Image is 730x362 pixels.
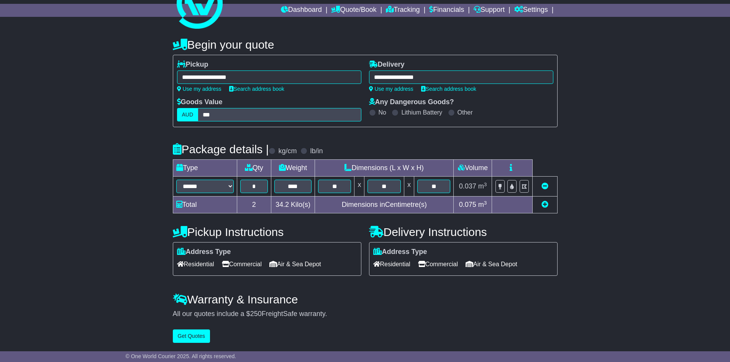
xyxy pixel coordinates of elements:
label: AUD [177,108,198,121]
label: lb/in [310,147,323,156]
td: Dimensions (L x W x H) [315,160,454,177]
a: Add new item [541,201,548,208]
a: Settings [514,4,548,17]
td: Kilo(s) [271,197,315,213]
a: Use my address [369,86,413,92]
label: Other [458,109,473,116]
a: Support [474,4,505,17]
a: Tracking [386,4,420,17]
td: x [354,177,364,197]
div: All our quotes include a $ FreightSafe warranty. [173,310,558,318]
label: Any Dangerous Goods? [369,98,454,106]
span: Commercial [222,258,262,270]
td: Weight [271,160,315,177]
span: Air & Sea Depot [269,258,321,270]
span: 0.037 [459,182,476,190]
span: Residential [177,258,214,270]
td: Dimensions in Centimetre(s) [315,197,454,213]
span: Residential [373,258,410,270]
span: m [478,201,487,208]
span: Commercial [418,258,458,270]
h4: Package details | [173,143,269,156]
h4: Delivery Instructions [369,226,558,238]
td: Qty [237,160,271,177]
label: Address Type [373,248,427,256]
h4: Pickup Instructions [173,226,361,238]
td: x [404,177,414,197]
a: Search address book [229,86,284,92]
label: Delivery [369,61,405,69]
span: Air & Sea Depot [466,258,517,270]
label: Goods Value [177,98,223,106]
label: Address Type [177,248,231,256]
td: Type [173,160,237,177]
h4: Begin your quote [173,38,558,51]
label: Lithium Battery [401,109,442,116]
span: 0.075 [459,201,476,208]
a: Quote/Book [331,4,376,17]
label: Pickup [177,61,208,69]
button: Get Quotes [173,329,210,343]
span: 34.2 [276,201,289,208]
label: No [379,109,386,116]
a: Search address book [421,86,476,92]
h4: Warranty & Insurance [173,293,558,306]
sup: 3 [484,182,487,187]
td: Total [173,197,237,213]
label: kg/cm [278,147,297,156]
span: 250 [250,310,262,318]
a: Dashboard [281,4,322,17]
td: 2 [237,197,271,213]
sup: 3 [484,200,487,206]
span: © One World Courier 2025. All rights reserved. [126,353,236,359]
a: Financials [429,4,464,17]
a: Use my address [177,86,221,92]
td: Volume [454,160,492,177]
a: Remove this item [541,182,548,190]
span: m [478,182,487,190]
